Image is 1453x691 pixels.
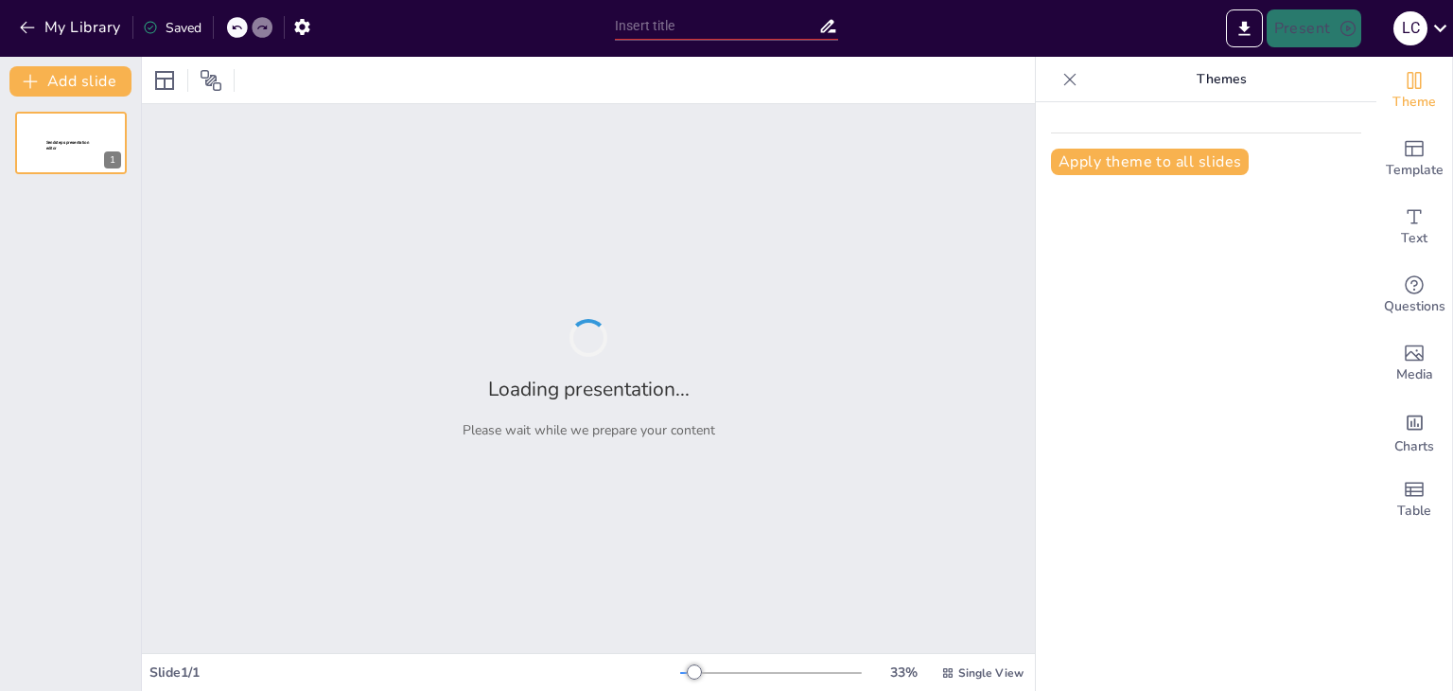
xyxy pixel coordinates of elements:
button: L C [1393,9,1427,47]
span: Position [200,69,222,92]
div: Add a table [1376,466,1452,534]
div: Add text boxes [1376,193,1452,261]
div: Get real-time input from your audience [1376,261,1452,329]
span: Text [1401,228,1427,249]
span: Theme [1392,92,1436,113]
span: Template [1386,160,1444,181]
button: Apply theme to all slides [1051,149,1249,175]
p: Themes [1085,57,1357,102]
div: Slide 1 / 1 [149,664,680,682]
input: Insert title [615,12,818,40]
button: Export to PowerPoint [1226,9,1263,47]
span: Single View [958,665,1024,681]
button: My Library [14,12,129,43]
span: Media [1396,364,1433,385]
button: Add slide [9,66,131,97]
p: Please wait while we prepare your content [463,421,715,439]
div: 33 % [881,664,926,682]
div: Add charts and graphs [1376,398,1452,466]
div: Layout [149,65,180,96]
div: Add images, graphics, shapes or video [1376,329,1452,398]
button: Present [1267,9,1361,47]
div: 1 [15,112,127,174]
h2: Loading presentation... [488,376,690,402]
span: Table [1397,501,1431,522]
div: Saved [143,19,201,37]
span: Sendsteps presentation editor [46,140,89,151]
span: Charts [1394,436,1434,457]
div: L C [1393,11,1427,45]
div: Add ready made slides [1376,125,1452,193]
div: Change the overall theme [1376,57,1452,125]
div: 1 [104,151,121,168]
span: Questions [1384,296,1445,317]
